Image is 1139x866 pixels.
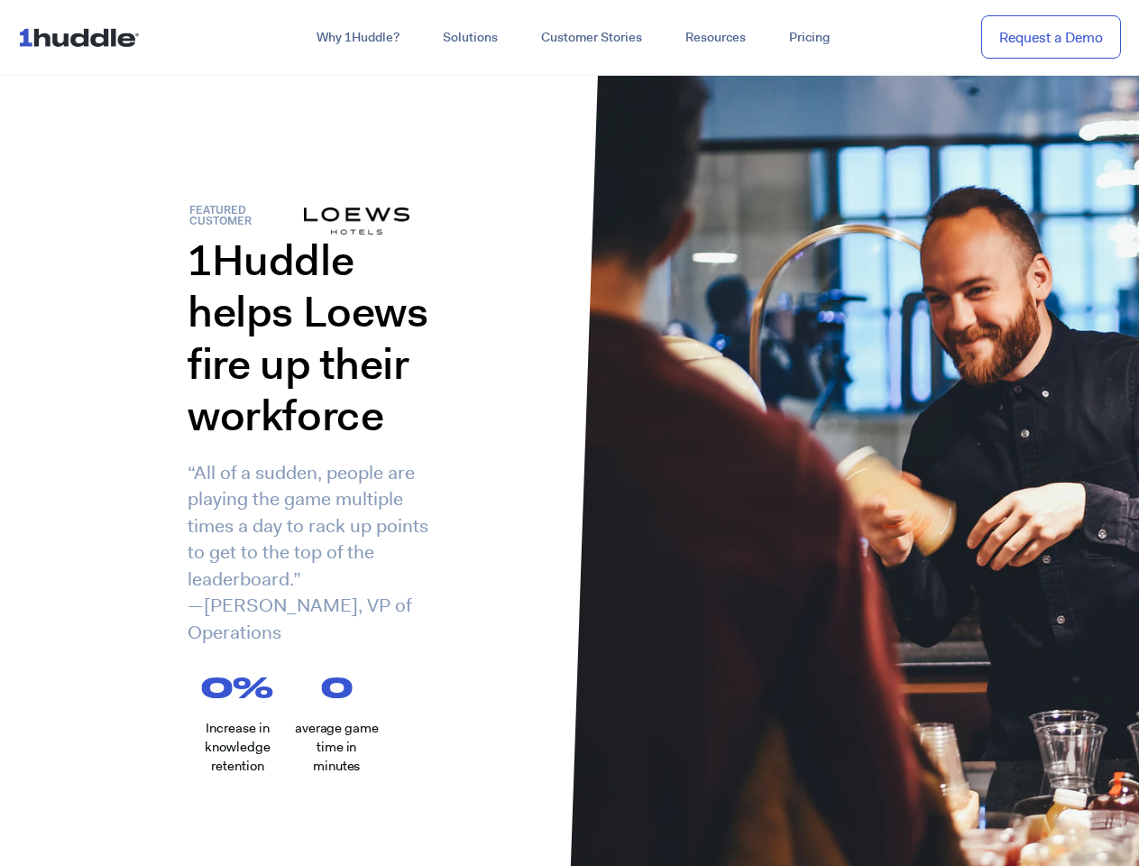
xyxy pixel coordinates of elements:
span: 0 [321,673,353,701]
a: Pricing [767,22,851,54]
a: Customer Stories [519,22,664,54]
a: Resources [664,22,767,54]
h1: 1Huddle helps Loews fire up their workforce [188,235,449,442]
img: ... [18,20,147,54]
a: Solutions [421,22,519,54]
span: 0 [201,673,233,701]
h6: Featured customer [189,206,303,227]
p: Increase in knowledge retention [189,719,284,776]
a: Why 1Huddle? [295,22,421,54]
h2: average game time in minutes [294,719,380,776]
p: “All of a sudden, people are playing the game multiple times a day to rack up points to get to th... [188,460,449,646]
a: Request a Demo [981,15,1121,60]
span: % [233,673,285,701]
